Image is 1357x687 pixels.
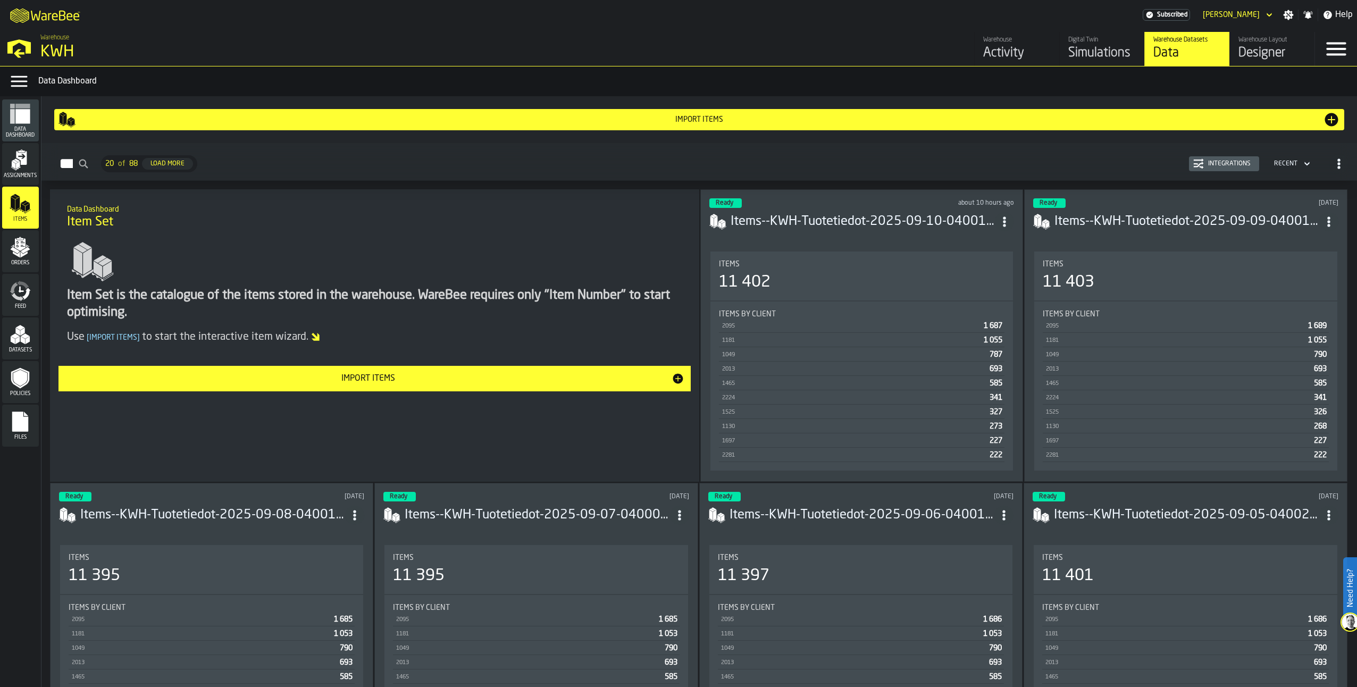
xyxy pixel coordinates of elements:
span: Items [69,554,89,562]
div: StatList-item-2095 [393,612,680,626]
div: StatList-item-2095 [719,319,1005,333]
span: 1 055 [984,337,1002,344]
div: DropdownMenuValue-Mikael Svennas [1199,9,1275,21]
div: StatList-item-2224 [719,390,1005,405]
div: Title [718,604,1004,612]
div: 1465 [721,380,986,387]
div: 1130 [1045,423,1310,430]
span: Warehouse [40,34,69,41]
div: 1181 [1045,337,1304,344]
div: Title [719,260,1005,269]
label: button-toggle-Settings [1279,10,1298,20]
span: Items [2,216,39,222]
div: 11 401 [1042,566,1094,585]
div: Menu Subscription [1143,9,1190,21]
div: status-3 2 [383,492,416,501]
div: Title [1042,604,1329,612]
div: StatList-item-1465 [719,376,1005,390]
div: StatList-item-1465 [1043,376,1329,390]
span: [ [87,334,89,341]
li: menu Data Dashboard [2,99,39,142]
h3: Items--KWH-Tuotetiedot-2025-09-06-040018.csv-2025-09-06 [730,507,995,524]
div: Title [718,554,1004,562]
div: Digital Twin [1068,36,1136,44]
span: 790 [1314,351,1327,358]
div: StatList-item-2224 [1043,390,1329,405]
span: 273 [990,423,1002,430]
div: ItemListCard-DashboardItemContainer [700,189,1024,482]
div: ItemListCard-DashboardItemContainer [1024,189,1347,482]
span: 326 [1314,408,1327,416]
span: 1 685 [334,616,353,623]
div: 11 395 [69,566,120,585]
span: 790 [1314,644,1327,652]
label: button-toggle-Menu [1315,32,1357,66]
a: link-to-/wh/i/4fb45246-3b77-4bb5-b880-c337c3c5facb/feed/ [974,32,1059,66]
div: 1525 [721,409,986,416]
div: StatList-item-1181 [719,333,1005,347]
span: Ready [715,493,732,500]
label: Need Help? [1344,558,1356,618]
div: StatList-item-1525 [1043,405,1329,419]
li: menu Datasets [2,317,39,360]
a: link-to-/wh/i/4fb45246-3b77-4bb5-b880-c337c3c5facb/designer [1229,32,1314,66]
div: Title [69,604,355,612]
a: link-to-/wh/i/4fb45246-3b77-4bb5-b880-c337c3c5facb/simulations [1059,32,1144,66]
div: ItemListCard- [50,189,699,482]
span: 268 [1314,423,1327,430]
span: Items [393,554,414,562]
div: 1181 [395,631,655,638]
div: 2095 [71,616,330,623]
div: stat-Items by client [710,301,1013,471]
span: Items [1043,260,1063,269]
div: Title [1043,310,1329,319]
span: 693 [665,659,677,666]
a: link-to-/wh/i/4fb45246-3b77-4bb5-b880-c337c3c5facb/data [1144,32,1229,66]
span: 1 055 [1308,337,1327,344]
span: 227 [1314,437,1327,445]
li: menu Feed [2,274,39,316]
div: 1465 [1044,674,1310,681]
h3: Items--KWH-Tuotetiedot-2025-09-07-040007.csv-2025-09-07 [405,507,670,524]
div: StatList-item-2095 [1042,612,1329,626]
div: Activity [983,45,1051,62]
span: 585 [340,673,353,681]
span: 327 [990,408,1002,416]
div: 1130 [721,423,986,430]
div: 2095 [395,616,655,623]
div: StatList-item-2281 [719,448,1005,462]
div: StatList-item-1130 [719,419,1005,433]
span: 693 [990,365,1002,373]
div: 1465 [71,674,336,681]
span: 790 [340,644,353,652]
span: 222 [1314,451,1327,459]
span: Policies [2,391,39,397]
span: 693 [989,659,1002,666]
span: 693 [1314,365,1327,373]
section: card-ItemSetDashboardCard [1033,249,1338,473]
div: 1049 [720,645,985,652]
div: 2095 [721,323,980,330]
h3: Items--KWH-Tuotetiedot-2025-09-08-040016.csv-2025-09-08 [80,507,346,524]
div: Items--KWH-Tuotetiedot-2025-09-10-040014.csv-2025-09-10 [731,213,995,230]
div: status-3 2 [1033,492,1065,501]
div: StatList-item-2013 [1042,655,1329,669]
div: Title [719,310,1005,319]
span: Items [719,260,740,269]
div: Use to start the interactive item wizard. [67,330,682,345]
div: Title [69,554,355,562]
div: 1465 [395,674,660,681]
span: Data Dashboard [2,127,39,138]
span: Assignments [2,173,39,179]
div: KWH [40,43,328,62]
span: Items by client [1042,604,1099,612]
div: StatList-item-2013 [718,655,1004,669]
div: Data [1153,45,1221,62]
div: 1465 [720,674,985,681]
span: Files [2,434,39,440]
div: Items--KWH-Tuotetiedot-2025-09-09-040016.csv-2025-09-09 [1054,213,1319,230]
div: 1181 [71,631,330,638]
div: StatList-item-1697 [719,433,1005,448]
div: StatList-item-1130 [1043,419,1329,433]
